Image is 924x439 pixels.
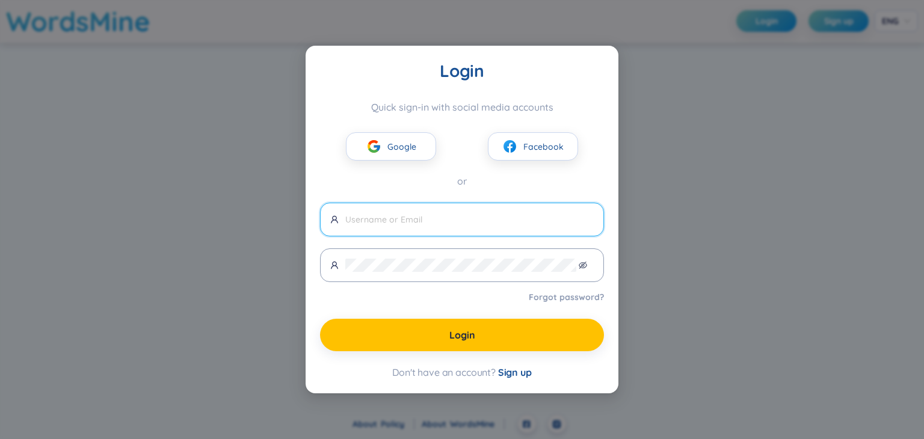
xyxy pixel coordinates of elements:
img: google [366,139,381,154]
div: or [320,174,604,189]
span: eye-invisible [579,261,587,269]
a: Forgot password? [529,291,604,303]
span: user [330,215,339,224]
div: Quick sign-in with social media accounts [320,101,604,113]
span: Google [387,140,416,153]
div: Don't have an account? [320,366,604,379]
img: facebook [502,139,517,154]
button: Login [320,319,604,351]
button: googleGoogle [346,132,436,161]
span: user [330,261,339,269]
span: Facebook [523,140,564,153]
div: Login [320,60,604,82]
span: Sign up [498,366,532,378]
input: Username or Email [345,213,594,226]
span: Login [449,328,475,342]
button: facebookFacebook [488,132,578,161]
